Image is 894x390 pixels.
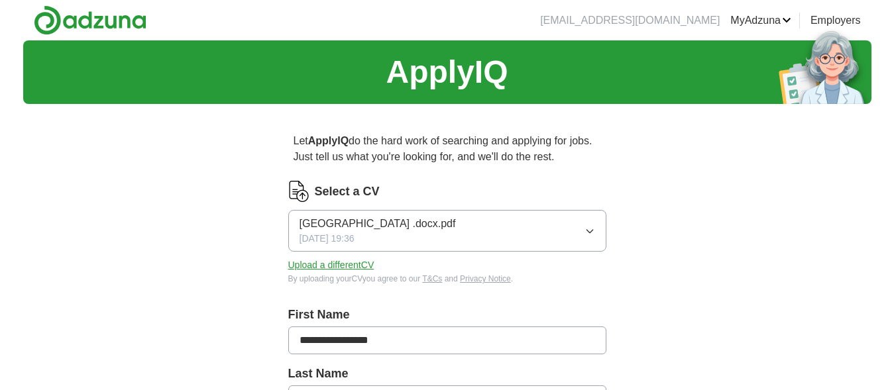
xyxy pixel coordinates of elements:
[288,306,606,324] label: First Name
[730,13,791,28] a: MyAdzuna
[288,210,606,252] button: [GEOGRAPHIC_DATA] .docx.pdf[DATE] 19:36
[308,135,349,146] strong: ApplyIQ
[34,5,146,35] img: Adzuna logo
[810,13,861,28] a: Employers
[540,13,720,28] li: [EMAIL_ADDRESS][DOMAIN_NAME]
[288,181,309,202] img: CV Icon
[386,48,508,96] h1: ApplyIQ
[288,128,606,170] p: Let do the hard work of searching and applying for jobs. Just tell us what you're looking for, an...
[300,216,456,232] span: [GEOGRAPHIC_DATA] .docx.pdf
[315,183,380,201] label: Select a CV
[288,365,606,383] label: Last Name
[288,273,606,285] div: By uploading your CV you agree to our and .
[300,232,355,246] span: [DATE] 19:36
[460,274,511,283] a: Privacy Notice
[288,258,374,272] button: Upload a differentCV
[422,274,442,283] a: T&Cs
